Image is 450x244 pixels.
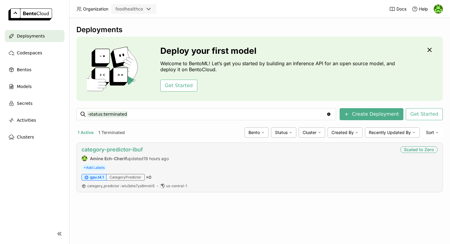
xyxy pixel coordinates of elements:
a: category-predictor-lbuf [82,146,143,153]
button: 1 Terminated [97,129,126,136]
span: Docs [396,6,406,12]
span: Recently Updated By [369,130,411,135]
a: Secrets [5,97,64,109]
img: logo [8,8,52,20]
div: Scaled to Zero [400,146,438,153]
a: category_predictor:wlu3she7ys6mvkt5 [87,184,155,188]
button: Create Deployment [340,108,403,120]
span: Activities [17,117,36,124]
div: Bento [245,127,269,138]
div: updated [82,155,169,161]
span: +Add Labels [82,164,107,171]
span: Bento [248,130,260,135]
button: Get Started [160,80,197,92]
img: cover onboarding [81,46,146,91]
h3: Deploy your first model [160,46,398,56]
img: Amine Ech-Cherif [82,156,87,161]
input: Search [87,109,326,119]
a: Codespaces [5,47,64,59]
button: Get Started [406,108,443,120]
a: Models [5,81,64,93]
span: : [120,184,121,188]
div: Sort [422,127,443,138]
span: Cluster [303,130,316,135]
span: Status [275,130,288,135]
a: Activities [5,114,64,126]
a: Docs [389,6,406,12]
span: us-central-1 [166,184,187,188]
div: Help [412,6,428,12]
svg: Clear value [326,112,331,117]
span: Created By [331,130,354,135]
span: Bentos [17,66,31,73]
p: Welcome to BentoML! Let’s get you started by building an Inference API for an open source model, ... [160,60,398,72]
span: Secrets [17,100,32,107]
div: foodhealthco [116,6,143,12]
strong: Amine Ech-Cherif [90,156,127,161]
span: Sort [426,130,434,135]
div: Status [271,127,296,138]
span: Help [419,6,428,12]
span: Organization [83,6,108,12]
img: Steven Searcy [434,5,443,14]
span: Models [17,83,32,90]
span: category_predictor wlu3she7ys6mvkt5 [87,184,155,188]
span: Clusters [17,133,34,141]
span: Codespaces [17,49,42,56]
div: Cluster [299,127,325,138]
div: Deployments [76,25,443,34]
a: Deployments [5,30,64,42]
button: 1 Active [76,129,95,136]
a: Bentos [5,64,64,76]
div: Created By [328,127,362,138]
a: Clusters [5,131,64,143]
span: 19 hours ago [143,156,169,161]
span: gpu.t4.1 [90,175,104,180]
div: Recently Updated By [365,127,420,138]
div: CategoryPredictor [106,174,145,181]
span: × 0 [146,175,151,180]
span: Deployments [17,32,45,40]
